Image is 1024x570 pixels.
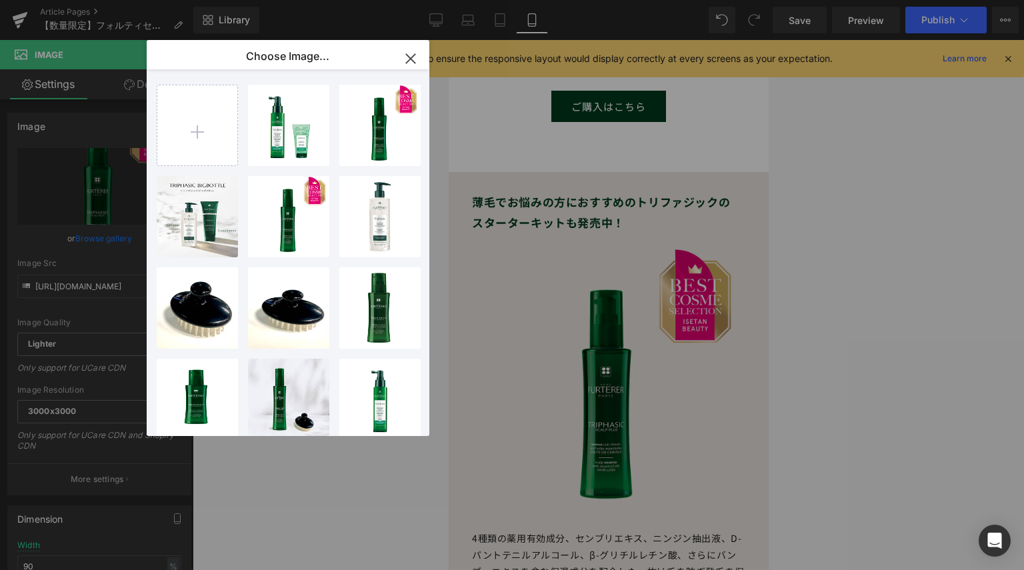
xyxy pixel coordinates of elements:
b: 薄毛でお悩みの方におすすめのトリファジックの [23,153,281,170]
p: Choose Image... [246,49,329,63]
p: ・フォルティセア シャンプー（50mL） [10,19,310,37]
b: スターターキットも発売中！ [23,174,176,191]
p: 4種類の薬用有効成分、センブリエキス、ニンジン抽出液、D-パントテニルアルコール、β-グリチルレチン酸、さらにバンブーエキスを含む保湿成分を配合した、抜け毛を防ぎ発毛を促す育毛剤です。 [23,490,297,557]
a: ご購入はこちら [103,51,217,82]
p: ・フォルティセア スカルプローション（現品） [10,1,310,19]
div: Open Intercom Messenger [979,525,1011,557]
